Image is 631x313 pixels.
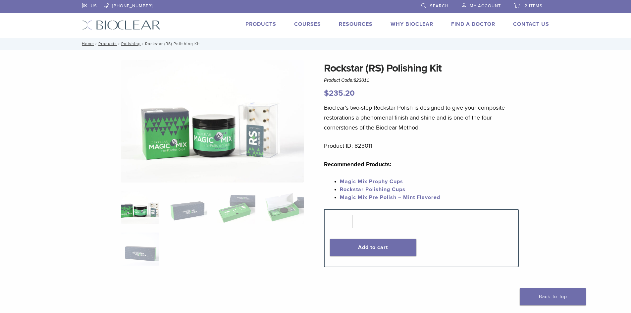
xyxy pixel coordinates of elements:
span: / [141,42,145,45]
a: Why Bioclear [391,21,433,27]
img: Bioclear [82,20,161,30]
a: Polishing [121,41,141,46]
a: Home [80,41,94,46]
a: Find A Doctor [451,21,495,27]
p: Product ID: 823011 [324,141,519,151]
img: DSC_6582 copy [121,60,304,183]
a: Products [98,41,117,46]
a: Resources [339,21,373,27]
img: DSC_6582-copy-324x324.jpg [121,191,159,224]
span: 2 items [525,3,543,9]
span: Search [430,3,448,9]
a: Magic Mix Prophy Cups [340,178,403,185]
span: My Account [470,3,501,9]
span: Product Code: [324,78,369,83]
img: Rockstar (RS) Polishing Kit - Image 2 [169,191,207,224]
a: Magic Mix Pre Polish – Mint Flavored [340,194,440,201]
a: Back To Top [520,288,586,305]
span: 823011 [354,78,369,83]
a: Courses [294,21,321,27]
span: / [94,42,98,45]
a: Contact Us [513,21,549,27]
h1: Rockstar (RS) Polishing Kit [324,60,519,76]
a: Products [245,21,276,27]
span: / [117,42,121,45]
span: $ [324,88,329,98]
img: Rockstar (RS) Polishing Kit - Image 4 [265,191,303,224]
img: Rockstar (RS) Polishing Kit - Image 3 [217,191,255,224]
bdi: 235.20 [324,88,355,98]
button: Add to cart [330,239,416,256]
strong: Recommended Products: [324,161,392,168]
img: Rockstar (RS) Polishing Kit - Image 5 [121,233,159,266]
nav: Rockstar (RS) Polishing Kit [77,38,554,50]
a: Rockstar Polishing Cups [340,186,405,193]
p: Bioclear’s two-step Rockstar Polish is designed to give your composite restorations a phenomenal ... [324,103,519,132]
